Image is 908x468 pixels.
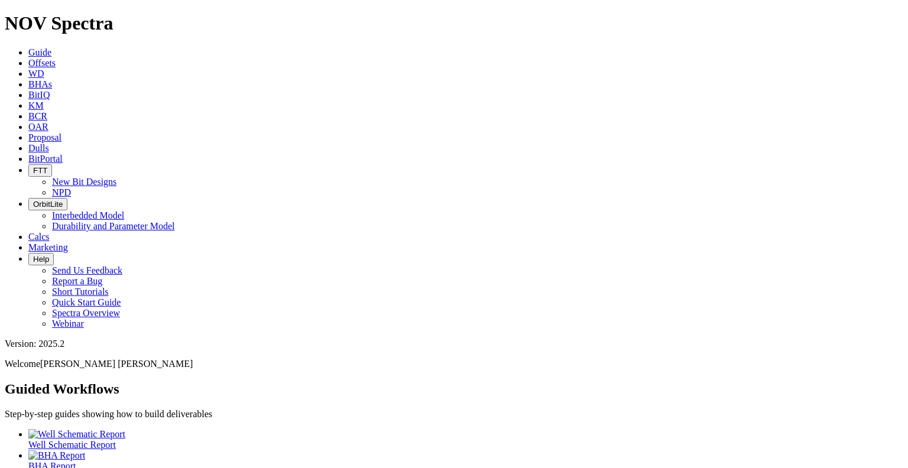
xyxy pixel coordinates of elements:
[28,79,52,89] a: BHAs
[40,359,193,369] span: [PERSON_NAME] [PERSON_NAME]
[52,187,71,197] a: NPD
[5,409,903,420] p: Step-by-step guides showing how to build deliverables
[52,265,122,275] a: Send Us Feedback
[28,122,48,132] a: OAR
[52,308,120,318] a: Spectra Overview
[52,210,124,220] a: Interbedded Model
[28,198,67,210] button: OrbitLite
[52,318,84,329] a: Webinar
[33,200,63,209] span: OrbitLite
[28,429,125,440] img: Well Schematic Report
[5,359,903,369] p: Welcome
[52,177,116,187] a: New Bit Designs
[28,440,116,450] span: Well Schematic Report
[5,339,903,349] div: Version: 2025.2
[28,100,44,110] a: KM
[28,111,47,121] a: BCR
[52,287,109,297] a: Short Tutorials
[5,12,903,34] h1: NOV Spectra
[28,132,61,142] a: Proposal
[28,69,44,79] a: WD
[52,276,102,286] a: Report a Bug
[28,242,68,252] a: Marketing
[28,253,54,265] button: Help
[28,450,85,461] img: BHA Report
[28,232,50,242] a: Calcs
[33,255,49,264] span: Help
[52,221,175,231] a: Durability and Parameter Model
[33,166,47,175] span: FTT
[28,154,63,164] a: BitPortal
[52,297,121,307] a: Quick Start Guide
[28,164,52,177] button: FTT
[28,58,56,68] a: Offsets
[28,47,51,57] a: Guide
[28,429,903,450] a: Well Schematic Report Well Schematic Report
[28,90,50,100] a: BitIQ
[5,381,903,397] h2: Guided Workflows
[28,143,49,153] a: Dulls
